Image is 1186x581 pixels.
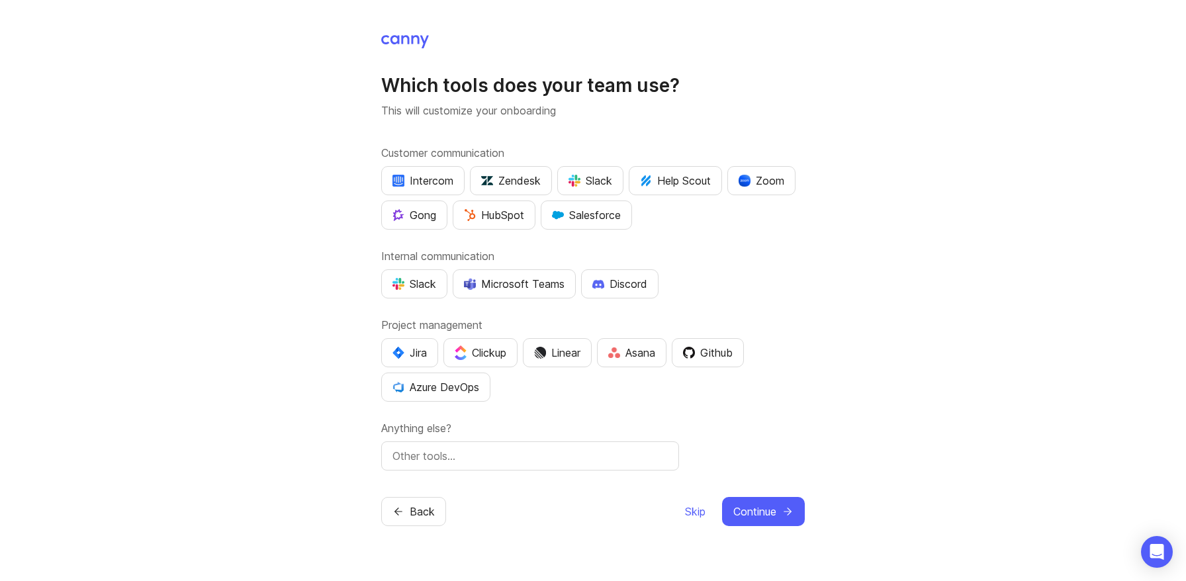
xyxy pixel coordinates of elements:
img: svg+xml;base64,PHN2ZyB4bWxucz0iaHR0cDovL3d3dy53My5vcmcvMjAwMC9zdmciIHZpZXdCb3g9IjAgMCA0MC4zNDMgND... [392,347,404,359]
img: eRR1duPH6fQxdnSV9IruPjCimau6md0HxlPR81SIPROHX1VjYjAN9a41AAAAAElFTkSuQmCC [392,175,404,187]
div: Linear [534,345,580,361]
img: UniZRqrCPz6BHUWevMzgDJ1FW4xaGg2egd7Chm8uY0Al1hkDyjqDa8Lkk0kDEdqKkBok+T4wfoD0P0o6UMciQ8AAAAASUVORK... [481,175,493,187]
button: Zoom [727,166,796,195]
button: Asana [597,338,666,367]
div: Intercom [392,173,453,189]
button: Back [381,497,446,526]
img: WIAAAAASUVORK5CYII= [392,278,404,290]
img: +iLplPsjzba05dttzK064pds+5E5wZnCVbuGoLvBrYdmEPrXTzGo7zG60bLEREEjvOjaG9Saez5xsOEAbxBwOP6dkea84XY9O... [592,279,604,289]
div: Microsoft Teams [464,276,565,292]
img: j83v6vj1tgY2AAAAABJRU5ErkJggg== [455,345,467,359]
label: Project management [381,317,805,333]
div: Github [683,345,733,361]
button: Zendesk [470,166,552,195]
div: HubSpot [464,207,524,223]
button: Linear [523,338,592,367]
img: Canny Home [381,35,429,48]
button: Help Scout [629,166,722,195]
button: Clickup [443,338,518,367]
div: Asana [608,345,655,361]
img: D0GypeOpROL5AAAAAElFTkSuQmCC [464,278,476,289]
div: Jira [392,345,427,361]
button: Github [672,338,744,367]
button: Continue [722,497,805,526]
span: Skip [685,504,706,519]
img: G+3M5qq2es1si5SaumCnMN47tP1CvAZneIVX5dcx+oz+ZLhv4kfP9DwAAAABJRU5ErkJggg== [464,209,476,221]
input: Other tools… [392,448,668,464]
button: Salesforce [541,201,632,230]
button: Slack [381,269,447,298]
div: Open Intercom Messenger [1141,536,1173,568]
img: kV1LT1TqjqNHPtRK7+FoaplE1qRq1yqhg056Z8K5Oc6xxgIuf0oNQ9LelJqbcyPisAf0C9LDpX5UIuAAAAAElFTkSuQmCC [640,175,652,187]
span: Continue [733,504,776,519]
span: Back [410,504,435,519]
div: Zendesk [481,173,541,189]
img: YKcwp4sHBXAAAAAElFTkSuQmCC [392,381,404,393]
label: Internal communication [381,248,805,264]
div: Clickup [455,345,506,361]
div: Zoom [739,173,784,189]
button: Azure DevOps [381,373,490,402]
button: Gong [381,201,447,230]
label: Customer communication [381,145,805,161]
button: Jira [381,338,438,367]
label: Anything else? [381,420,805,436]
button: Skip [684,497,706,526]
div: Discord [592,276,647,292]
p: This will customize your onboarding [381,103,805,118]
img: GKxMRLiRsgdWqxrdBeWfGK5kaZ2alx1WifDSa2kSTsK6wyJURKhUuPoQRYzjholVGzT2A2owx2gHwZoyZHHCYJ8YNOAZj3DSg... [552,209,564,221]
div: Slack [392,276,436,292]
button: Discord [581,269,659,298]
button: Microsoft Teams [453,269,576,298]
h1: Which tools does your team use? [381,73,805,97]
button: HubSpot [453,201,535,230]
div: Gong [392,207,436,223]
img: Dm50RERGQWO2Ei1WzHVviWZlaLVriU9uRN6E+tIr91ebaDbMKKPDpFbssSuEG21dcGXkrKsuOVPwCeFJSFAIOxgiKgL2sFHRe... [534,347,546,359]
div: Slack [569,173,612,189]
button: Intercom [381,166,465,195]
div: Azure DevOps [392,379,479,395]
img: qKnp5cUisfhcFQGr1t296B61Fm0WkUVwBZaiVE4uNRmEGBFetJMz8xGrgPHqF1mLDIG816Xx6Jz26AFmkmT0yuOpRCAR7zRpG... [392,209,404,221]
img: 0D3hMmx1Qy4j6AAAAAElFTkSuQmCC [683,347,695,359]
img: xLHbn3khTPgAAAABJRU5ErkJggg== [739,175,751,187]
img: Rf5nOJ4Qh9Y9HAAAAAElFTkSuQmCC [608,347,620,359]
div: Salesforce [552,207,621,223]
button: Slack [557,166,623,195]
img: WIAAAAASUVORK5CYII= [569,175,580,187]
div: Help Scout [640,173,711,189]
